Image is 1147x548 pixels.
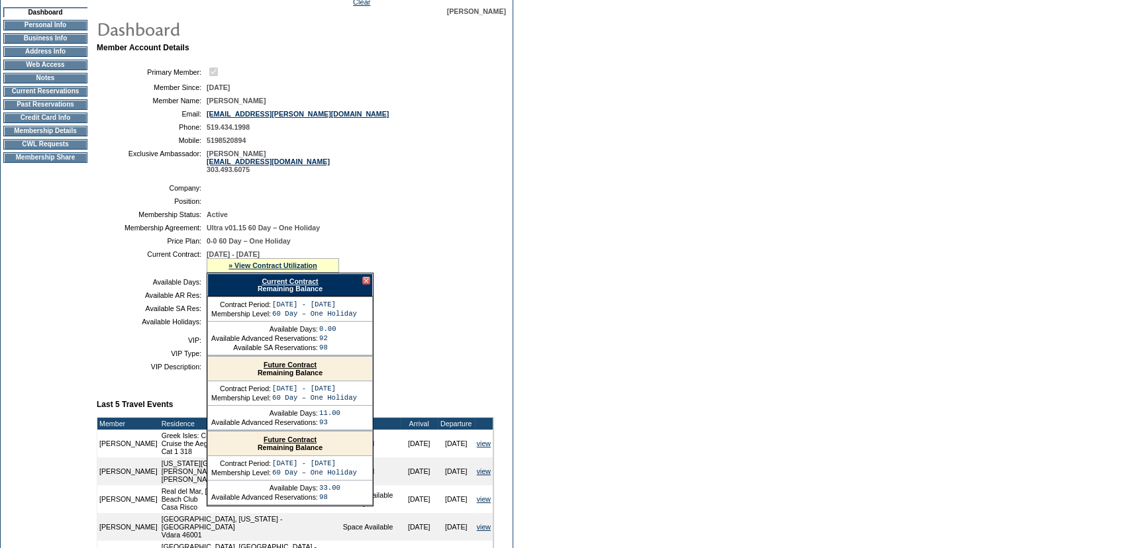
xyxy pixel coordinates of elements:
[97,485,160,513] td: [PERSON_NAME]
[211,459,271,467] td: Contract Period:
[97,430,160,457] td: [PERSON_NAME]
[3,113,87,123] td: Credit Card Info
[207,97,266,105] span: [PERSON_NAME]
[272,394,357,402] td: 60 Day – One Holiday
[3,33,87,44] td: Business Info
[272,310,357,318] td: 60 Day – One Holiday
[477,523,491,531] a: view
[272,469,357,477] td: 60 Day – One Holiday
[211,334,318,342] td: Available Advanced Reservations:
[438,457,475,485] td: [DATE]
[447,7,506,15] span: [PERSON_NAME]
[160,430,341,457] td: Greek Isles: Cruise the Aegean Sea - Greek Isles: Cruise the Aegean Sea Cat 1 318
[477,495,491,503] a: view
[160,485,341,513] td: Real del Mar, [GEOGRAPHIC_DATA] - Real del Mar Beach Club Casa Risco
[102,224,201,232] td: Membership Agreement:
[207,250,260,258] span: [DATE] - [DATE]
[97,43,189,52] b: Member Account Details
[211,300,271,308] td: Contract Period:
[102,304,201,312] td: Available SA Res:
[211,394,271,402] td: Membership Level:
[96,15,361,42] img: pgTtlDashboard.gif
[160,418,341,430] td: Residence
[160,457,341,485] td: [US_STATE][GEOGRAPHIC_DATA], [US_STATE] - [PERSON_NAME] [US_STATE] [PERSON_NAME] [US_STATE] 900
[211,385,271,392] td: Contract Period:
[102,363,201,371] td: VIP Description:
[319,334,336,342] td: 92
[97,457,160,485] td: [PERSON_NAME]
[264,435,317,443] a: Future Contract
[211,469,271,477] td: Membership Level:
[438,430,475,457] td: [DATE]
[272,385,357,392] td: [DATE] - [DATE]
[3,152,87,163] td: Membership Share
[272,300,357,308] td: [DATE] - [DATE]
[102,291,201,299] td: Available AR Res:
[319,409,340,417] td: 11.00
[477,439,491,447] a: view
[102,110,201,118] td: Email:
[102,66,201,78] td: Primary Member:
[319,325,336,333] td: 0.00
[401,457,438,485] td: [DATE]
[102,318,201,326] td: Available Holidays:
[102,237,201,245] td: Price Plan:
[97,418,160,430] td: Member
[102,349,201,357] td: VIP Type:
[102,136,201,144] td: Mobile:
[97,513,160,541] td: [PERSON_NAME]
[160,513,341,541] td: [GEOGRAPHIC_DATA], [US_STATE] - [GEOGRAPHIC_DATA] Vdara 46001
[3,60,87,70] td: Web Access
[102,197,201,205] td: Position:
[401,430,438,457] td: [DATE]
[97,400,173,409] b: Last 5 Travel Events
[102,97,201,105] td: Member Name:
[211,310,271,318] td: Membership Level:
[319,418,340,426] td: 93
[207,136,246,144] span: 5198520894
[3,99,87,110] td: Past Reservations
[3,73,87,83] td: Notes
[102,336,201,344] td: VIP:
[207,273,373,297] div: Remaining Balance
[102,184,201,192] td: Company:
[102,83,201,91] td: Member Since:
[207,158,330,165] a: [EMAIL_ADDRESS][DOMAIN_NAME]
[211,484,318,492] td: Available Days:
[208,357,372,381] div: Remaining Balance
[3,126,87,136] td: Membership Details
[211,493,318,501] td: Available Advanced Reservations:
[102,210,201,218] td: Membership Status:
[207,224,320,232] span: Ultra v01.15 60 Day – One Holiday
[401,513,438,541] td: [DATE]
[3,46,87,57] td: Address Info
[401,485,438,513] td: [DATE]
[207,150,330,173] span: [PERSON_NAME] 303.493.6075
[102,278,201,286] td: Available Days:
[477,467,491,475] a: view
[3,20,87,30] td: Personal Info
[319,493,340,501] td: 98
[262,277,318,285] a: Current Contract
[208,432,372,456] div: Remaining Balance
[272,459,357,467] td: [DATE] - [DATE]
[207,237,291,245] span: 0-0 60 Day – One Holiday
[319,343,336,351] td: 98
[207,123,250,131] span: 519.434.1998
[102,123,201,131] td: Phone:
[401,418,438,430] td: Arrival
[211,325,318,333] td: Available Days:
[207,110,389,118] a: [EMAIL_ADDRESS][PERSON_NAME][DOMAIN_NAME]
[102,250,201,273] td: Current Contract:
[438,418,475,430] td: Departure
[211,343,318,351] td: Available SA Reservations:
[3,86,87,97] td: Current Reservations
[207,83,230,91] span: [DATE]
[211,409,318,417] td: Available Days:
[207,210,228,218] span: Active
[319,484,340,492] td: 33.00
[102,150,201,173] td: Exclusive Ambassador:
[228,261,317,269] a: » View Contract Utilization
[211,418,318,426] td: Available Advanced Reservations:
[3,7,87,17] td: Dashboard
